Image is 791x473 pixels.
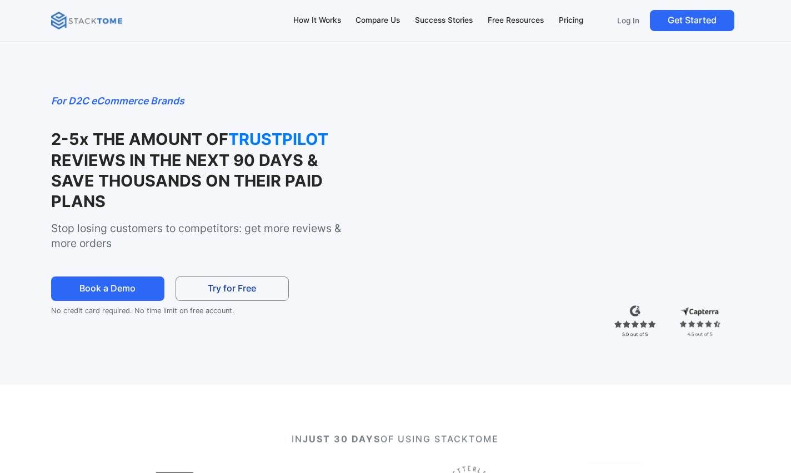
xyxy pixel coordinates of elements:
[553,9,588,32] a: Pricing
[483,9,549,32] a: Free Resources
[617,16,639,26] p: Log In
[51,150,323,212] strong: REVIEWS IN THE NEXT 90 DAYS & SAVE THOUSANDS ON THEIR PAID PLANS
[68,432,723,446] p: IN OF USING STACKTOME
[51,129,228,149] strong: 2-5x THE AMOUNT OF
[356,14,400,27] div: Compare Us
[51,221,350,251] p: Stop losing customers to competitors: get more reviews & more orders
[415,14,473,27] div: Success Stories
[51,304,303,318] p: No credit card required. No time limit on free account.
[351,9,405,32] a: Compare Us
[293,14,341,27] div: How It Works
[51,95,184,107] em: For D2C eCommerce Brands
[374,93,740,299] iframe: StackTome- product_demo 07.24 - 1.3x speed (1080p)
[410,9,478,32] a: Success Stories
[228,129,339,149] strong: TRUSTPILOT
[650,10,734,31] a: Get Started
[303,434,381,445] strong: JUST 30 DAYS
[559,14,583,27] div: Pricing
[176,276,289,301] a: Try for Free
[610,10,645,31] a: Log In
[288,9,346,32] a: How It Works
[488,14,544,27] div: Free Resources
[51,276,164,301] a: Book a Demo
